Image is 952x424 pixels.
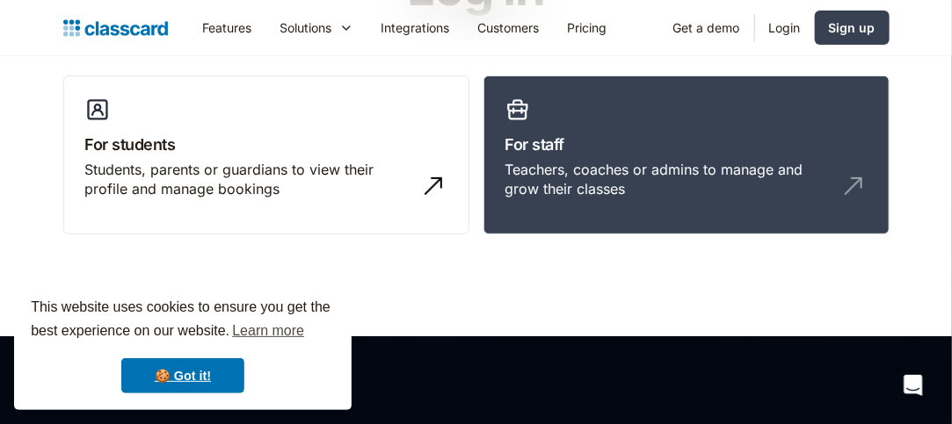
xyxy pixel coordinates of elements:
a: Features [189,8,266,47]
div: Sign up [829,18,876,37]
h3: For staff [505,133,868,156]
a: home [63,16,168,40]
a: learn more about cookies [229,318,307,344]
span: This website uses cookies to ensure you get the best experience on our website. [31,297,335,344]
a: Login [755,8,815,47]
a: dismiss cookie message [121,358,244,393]
a: Get a demo [659,8,754,47]
a: Sign up [815,11,890,45]
div: cookieconsent [14,280,352,410]
div: Solutions [266,8,367,47]
a: Integrations [367,8,464,47]
div: Open Intercom Messenger [892,364,934,406]
div: Teachers, coaches or admins to manage and grow their classes [505,160,832,199]
a: For staffTeachers, coaches or admins to manage and grow their classes [483,75,890,235]
a: Pricing [554,8,621,47]
a: For studentsStudents, parents or guardians to view their profile and manage bookings [63,75,469,235]
a: Customers [464,8,554,47]
div: Students, parents or guardians to view their profile and manage bookings [85,160,412,199]
h3: For students [85,133,447,156]
div: Solutions [280,18,332,37]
